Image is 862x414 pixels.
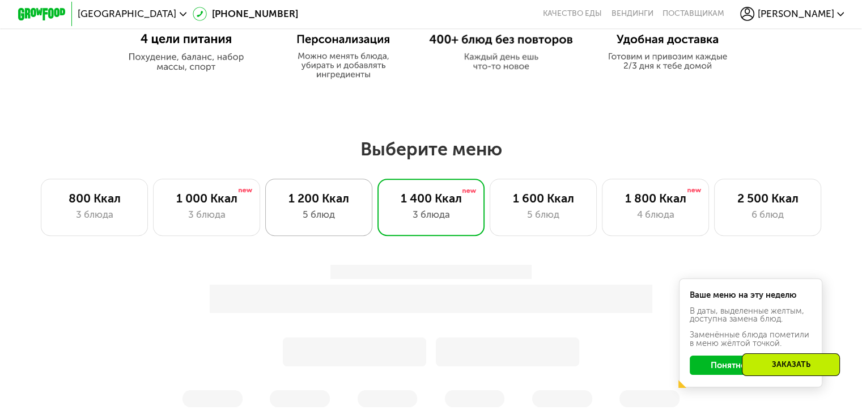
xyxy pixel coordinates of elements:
[690,307,812,324] div: В даты, выделенные желтым, доступна замена блюд.
[727,208,809,222] div: 6 блюд
[611,9,653,19] a: Вендинги
[53,191,135,205] div: 800 Ккал
[165,191,248,205] div: 1 000 Ккал
[757,9,834,19] span: [PERSON_NAME]
[390,191,472,205] div: 1 400 Ккал
[690,356,767,375] button: Понятно
[165,208,248,222] div: 3 блюда
[614,208,697,222] div: 4 блюда
[690,291,812,299] div: Ваше меню на эту неделю
[742,353,840,376] div: Заказать
[502,191,584,205] div: 1 600 Ккал
[193,7,298,21] a: [PHONE_NUMBER]
[543,9,602,19] a: Качество еды
[78,9,176,19] span: [GEOGRAPHIC_DATA]
[502,208,584,222] div: 5 блюд
[390,208,472,222] div: 3 блюда
[727,191,809,205] div: 2 500 Ккал
[663,9,724,19] div: поставщикам
[53,208,135,222] div: 3 блюда
[278,208,360,222] div: 5 блюд
[39,138,824,160] h2: Выберите меню
[614,191,697,205] div: 1 800 Ккал
[690,331,812,348] div: Заменённые блюда пометили в меню жёлтой точкой.
[278,191,360,205] div: 1 200 Ккал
